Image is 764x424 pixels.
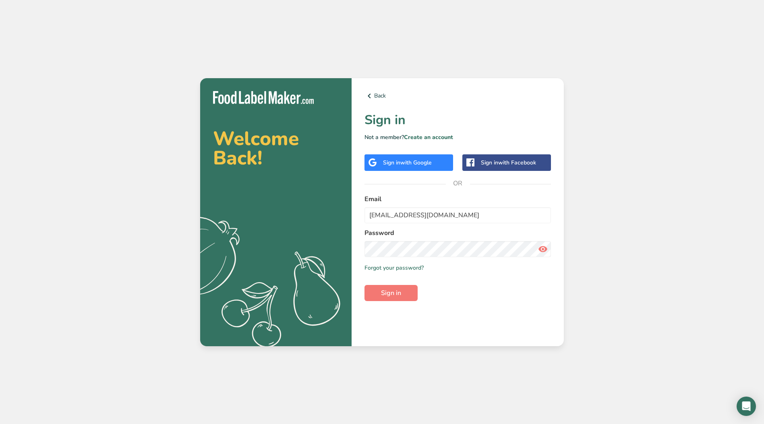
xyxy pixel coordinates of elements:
span: Sign in [381,288,401,298]
input: Enter Your Email [364,207,551,223]
button: Sign in [364,285,418,301]
span: with Facebook [498,159,536,166]
h2: Welcome Back! [213,129,339,168]
span: with Google [400,159,432,166]
span: OR [446,171,470,195]
h1: Sign in [364,110,551,130]
label: Password [364,228,551,238]
div: Open Intercom Messenger [737,397,756,416]
img: Food Label Maker [213,91,314,104]
a: Forgot your password? [364,264,424,272]
div: Sign in [481,158,536,167]
label: Email [364,194,551,204]
div: Sign in [383,158,432,167]
a: Create an account [404,133,453,141]
p: Not a member? [364,133,551,141]
a: Back [364,91,551,101]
